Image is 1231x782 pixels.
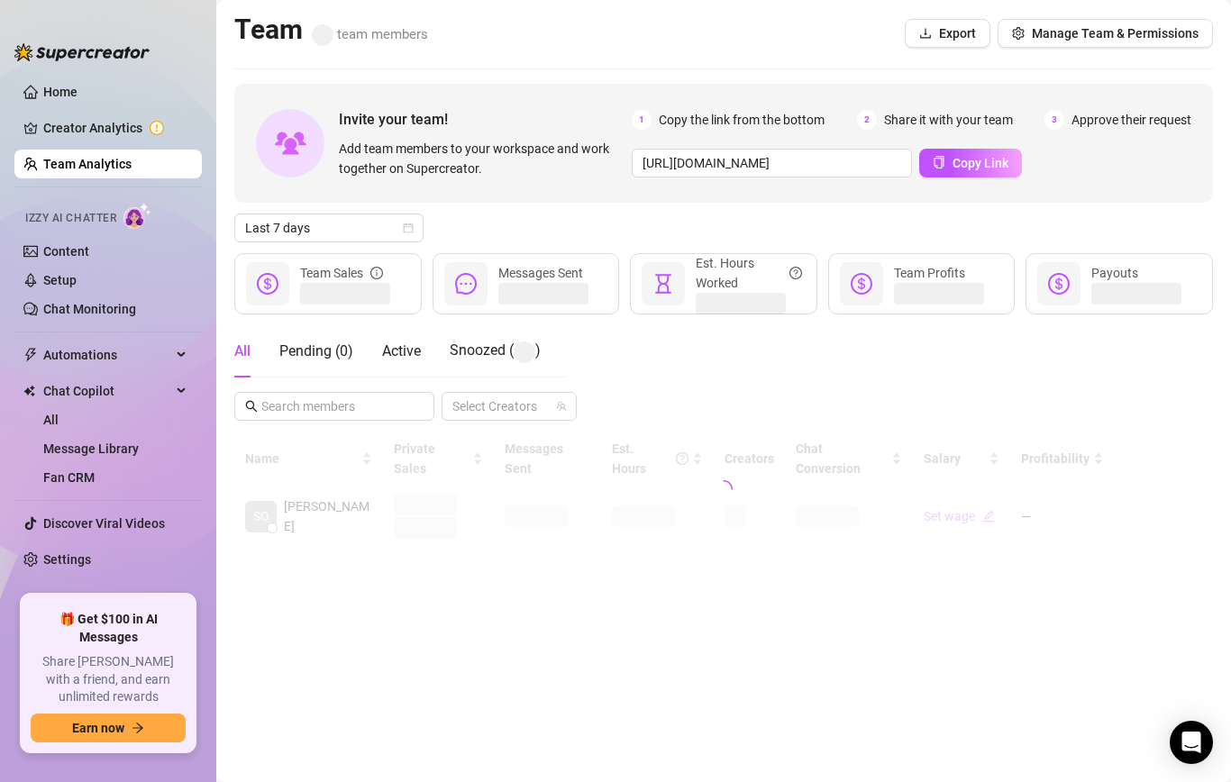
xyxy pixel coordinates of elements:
a: Creator Analytics exclamation-circle [43,114,187,142]
div: Team Sales [300,263,383,283]
span: thunderbolt [23,348,38,362]
button: Manage Team & Permissions [998,19,1213,48]
span: loading [715,480,733,498]
span: Messages Sent [498,266,583,280]
span: dollar-circle [851,273,872,295]
span: arrow-right [132,722,144,734]
span: 3 [1044,110,1064,130]
a: All [43,413,59,427]
a: Setup [43,273,77,287]
a: Chat Monitoring [43,302,136,316]
span: copy [933,156,945,168]
span: 🎁 Get $100 in AI Messages [31,611,186,646]
span: Chat Copilot [43,377,171,405]
img: Chat Copilot [23,385,35,397]
span: calendar [403,223,414,233]
span: Automations [43,341,171,369]
span: setting [1012,27,1025,40]
span: Last 7 days [245,214,413,241]
span: Earn now [72,721,124,735]
input: Search members [261,396,409,416]
div: Est. Hours Worked [696,253,802,293]
span: Snoozed ( ) [450,341,541,359]
span: Manage Team & Permissions [1032,26,1199,41]
a: Discover Viral Videos [43,516,165,531]
span: Active [382,342,421,359]
span: Export [939,26,976,41]
span: Copy Link [953,156,1008,170]
span: team members [312,26,428,42]
span: download [919,27,932,40]
a: Message Library [43,441,139,456]
button: Earn nowarrow-right [31,714,186,742]
span: 1 [632,110,652,130]
button: Copy Link [919,149,1022,177]
a: Fan CRM [43,470,95,485]
span: hourglass [652,273,674,295]
button: Export [905,19,990,48]
span: Invite your team! [339,108,632,131]
span: question-circle [789,253,802,293]
span: dollar-circle [257,273,278,295]
span: dollar-circle [1048,273,1070,295]
div: All [234,341,251,362]
div: Open Intercom Messenger [1170,721,1213,764]
span: 2 [857,110,877,130]
span: search [245,400,258,413]
span: info-circle [370,263,383,283]
a: Settings [43,552,91,567]
a: Content [43,244,89,259]
img: AI Chatter [123,203,151,229]
span: Payouts [1091,266,1138,280]
h2: Team [234,13,428,47]
span: Add team members to your workspace and work together on Supercreator. [339,139,625,178]
img: logo-BBDzfeDw.svg [14,43,150,61]
a: Home [43,85,78,99]
span: message [455,273,477,295]
span: Izzy AI Chatter [25,210,116,227]
a: Team Analytics [43,157,132,171]
span: Share [PERSON_NAME] with a friend, and earn unlimited rewards [31,653,186,706]
div: Pending ( 0 ) [279,341,353,362]
span: Copy the link from the bottom [659,110,825,130]
span: team [556,401,567,412]
span: Team Profits [894,266,965,280]
span: Share it with your team [884,110,1013,130]
span: Approve their request [1071,110,1191,130]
